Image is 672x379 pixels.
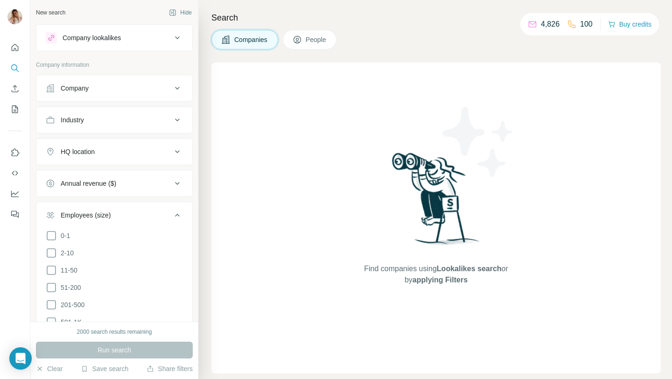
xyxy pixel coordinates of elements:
button: Feedback [7,206,22,223]
img: Surfe Illustration - Woman searching with binoculars [388,150,485,254]
div: HQ location [61,147,95,156]
img: Surfe Illustration - Stars [436,100,520,184]
div: Industry [61,115,84,125]
button: Use Surfe API [7,165,22,182]
button: Buy credits [608,18,651,31]
span: Lookalikes search [437,265,502,273]
button: HQ location [36,140,192,163]
button: Quick start [7,39,22,56]
div: New search [36,8,65,17]
span: People [306,35,327,44]
span: Find companies using or by [361,263,511,286]
span: 201-500 [57,300,84,309]
span: 501-1K [57,317,82,327]
button: Search [7,60,22,77]
button: Enrich CSV [7,80,22,97]
div: Company [61,84,89,93]
span: Companies [234,35,268,44]
div: Annual revenue ($) [61,179,116,188]
div: Company lookalikes [63,33,121,42]
span: 2-10 [57,248,74,258]
button: Industry [36,109,192,131]
button: Employees (size) [36,204,192,230]
button: Dashboard [7,185,22,202]
span: applying Filters [413,276,468,284]
span: 11-50 [57,266,77,275]
button: Save search [81,364,128,373]
span: 0-1 [57,231,70,240]
button: Share filters [147,364,193,373]
button: Company [36,77,192,99]
button: Hide [162,6,198,20]
p: Company information [36,61,193,69]
img: Avatar [7,9,22,24]
h4: Search [211,11,661,24]
button: My lists [7,101,22,118]
span: 51-200 [57,283,81,292]
div: Employees (size) [61,211,111,220]
button: Clear [36,364,63,373]
div: Open Intercom Messenger [9,347,32,370]
p: 4,826 [541,19,560,30]
p: 100 [580,19,593,30]
button: Company lookalikes [36,27,192,49]
button: Annual revenue ($) [36,172,192,195]
div: 2000 search results remaining [77,328,152,336]
button: Use Surfe on LinkedIn [7,144,22,161]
